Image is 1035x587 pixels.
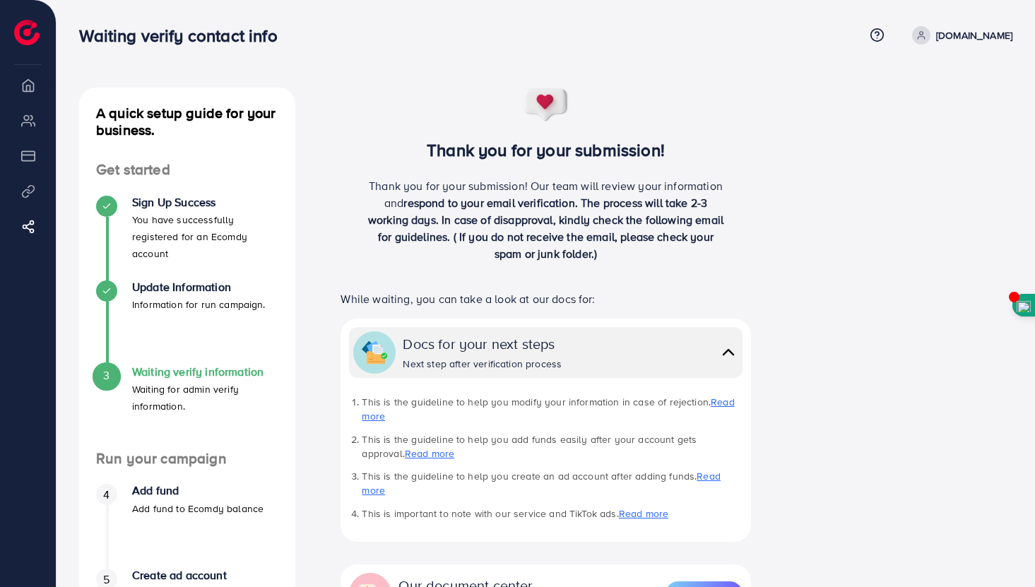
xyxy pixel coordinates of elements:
a: Read more [619,506,668,521]
li: This is the guideline to help you create an ad account after adding funds. [362,469,742,498]
p: Thank you for your submission! Our team will review your information and [364,177,728,262]
p: Information for run campaign. [132,296,266,313]
p: You have successfully registered for an Ecomdy account [132,211,278,262]
span: respond to your email verification. The process will take 2-3 working days. In case of disapprova... [368,195,723,261]
h4: Waiting verify information [132,365,278,379]
h4: Update Information [132,280,266,294]
a: [DOMAIN_NAME] [906,26,1012,45]
h3: Waiting verify contact info [79,25,288,46]
a: Read more [362,395,734,423]
h4: Run your campaign [79,450,295,468]
div: Next step after verification process [403,357,562,371]
li: Update Information [79,280,295,365]
h4: Create ad account [132,569,278,582]
li: Sign Up Success [79,196,295,280]
h3: Thank you for your submission! [318,140,774,160]
li: Waiting verify information [79,365,295,450]
li: Add fund [79,484,295,569]
a: Read more [362,469,720,497]
img: success [523,88,569,123]
h4: Get started [79,161,295,179]
li: This is important to note with our service and TikTok ads. [362,506,742,521]
span: 4 [103,487,110,503]
h4: Sign Up Success [132,196,278,209]
a: Read more [405,446,454,461]
li: This is the guideline to help you modify your information in case of rejection. [362,395,742,424]
p: [DOMAIN_NAME] [936,27,1012,44]
img: logo [14,20,40,45]
p: Waiting for admin verify information. [132,381,278,415]
h4: Add fund [132,484,264,497]
span: 3 [103,367,110,384]
iframe: Chat [975,523,1024,576]
h4: A quick setup guide for your business. [79,105,295,138]
div: Docs for your next steps [403,333,562,354]
p: Add fund to Ecomdy balance [132,500,264,517]
img: collapse [362,340,387,365]
li: This is the guideline to help you add funds easily after your account gets approval. [362,432,742,461]
img: collapse [718,342,738,362]
p: While waiting, you can take a look at our docs for: [341,290,750,307]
